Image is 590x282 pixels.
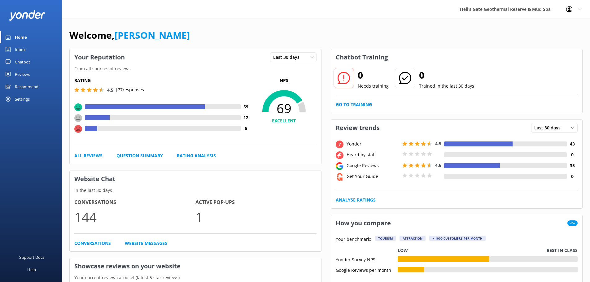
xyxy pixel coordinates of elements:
h4: Conversations [74,198,195,206]
span: 4.5 [435,141,441,146]
h4: 43 [567,141,578,147]
p: 144 [74,206,195,227]
div: Support Docs [19,251,44,263]
a: Go to Training [336,101,372,108]
h3: Your Reputation [70,49,129,65]
div: Inbox [15,43,26,56]
a: Analyse Ratings [336,197,376,203]
h4: 0 [567,173,578,180]
p: Best in class [547,247,578,254]
div: Attraction [400,236,426,241]
div: Heard by staff [345,151,401,158]
img: yonder-white-logo.png [9,10,45,20]
p: Trained in the last 30 days [419,83,474,89]
div: Chatbot [15,56,30,68]
p: In the last 30 days [70,187,321,194]
div: Yonder Survey NPS [336,256,398,262]
div: > 1000 customers per month [429,236,486,241]
a: Rating Analysis [177,152,216,159]
p: | 77 responses [115,86,144,93]
span: 4.5 [107,87,113,93]
p: 1 [195,206,317,227]
h5: Rating [74,77,251,84]
div: Help [27,263,36,276]
span: 4.6 [435,162,441,168]
p: NPS [251,77,317,84]
h4: Active Pop-ups [195,198,317,206]
div: Settings [15,93,30,105]
span: Last 30 days [534,124,564,131]
div: Yonder [345,141,401,147]
div: Tourism [375,236,396,241]
h4: 35 [567,162,578,169]
h2: 0 [358,68,389,83]
span: Last 30 days [273,54,303,61]
h4: 6 [241,125,251,132]
span: 69 [251,101,317,116]
div: Google Reviews [345,162,401,169]
h4: 59 [241,103,251,110]
p: Your current review carousel (latest 5 star reviews) [70,274,321,281]
h3: How you compare [331,215,396,231]
h4: EXCELLENT [251,117,317,124]
div: Home [15,31,27,43]
h4: 12 [241,114,251,121]
h2: 0 [419,68,474,83]
p: Low [398,247,408,254]
span: New [567,220,578,226]
a: All Reviews [74,152,103,159]
h1: Welcome, [69,28,190,43]
p: Your benchmark: [336,236,371,243]
h4: 0 [567,151,578,158]
div: Reviews [15,68,30,80]
div: Get Your Guide [345,173,401,180]
a: [PERSON_NAME] [115,29,190,41]
p: Needs training [358,83,389,89]
div: Google Reviews per month [336,267,398,272]
h3: Chatbot Training [331,49,392,65]
a: Conversations [74,240,111,247]
a: Website Messages [125,240,167,247]
p: From all sources of reviews [70,65,321,72]
h3: Review trends [331,120,384,136]
h3: Website Chat [70,171,321,187]
h3: Showcase reviews on your website [70,258,321,274]
div: Recommend [15,80,38,93]
a: Question Summary [116,152,163,159]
